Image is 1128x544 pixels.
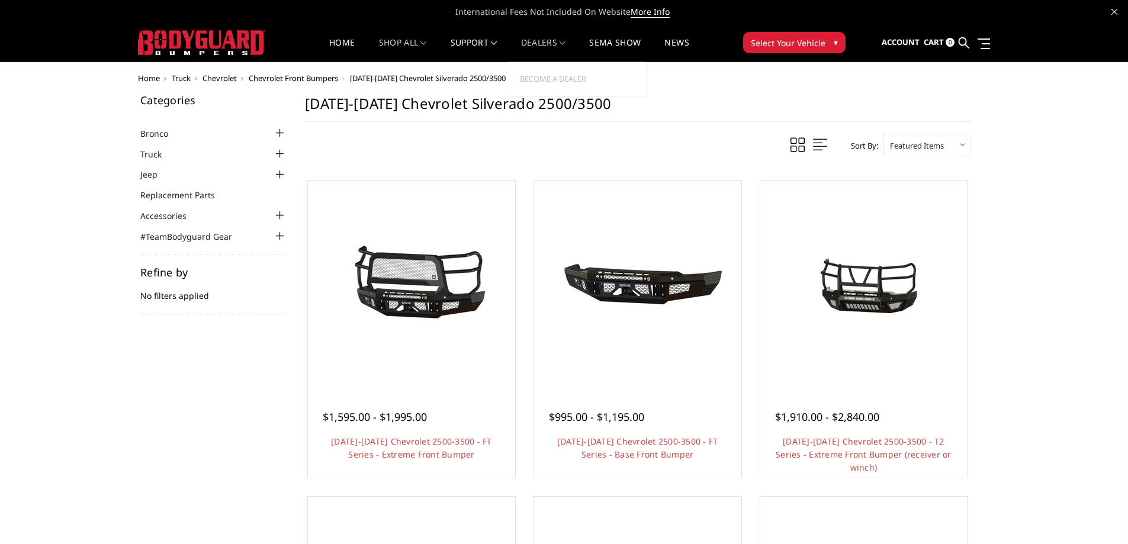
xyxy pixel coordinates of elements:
h1: [DATE]-[DATE] Chevrolet Silverado 2500/3500 [305,95,970,122]
img: BODYGUARD BUMPERS [138,30,265,55]
span: Account [882,37,920,47]
a: Account [882,27,920,59]
a: Bronco [140,127,183,140]
a: [DATE]-[DATE] Chevrolet 2500-3500 - T2 Series - Extreme Front Bumper (receiver or winch) [776,436,952,473]
a: Cart 0 [924,27,955,59]
span: Cart [924,37,944,47]
a: Accessories [140,210,201,222]
span: $995.00 - $1,195.00 [549,410,644,424]
a: 2024-2025 Chevrolet 2500-3500 - FT Series - Extreme Front Bumper 2024-2025 Chevrolet 2500-3500 - ... [311,184,512,385]
a: News [664,38,689,62]
a: Support [451,38,497,62]
h5: Categories [140,95,287,105]
span: [DATE]-[DATE] Chevrolet Silverado 2500/3500 [350,73,506,83]
a: Jeep [140,168,172,181]
a: SEMA Show [589,38,641,62]
span: 0 [946,38,955,47]
span: $1,595.00 - $1,995.00 [323,410,427,424]
div: No filters applied [140,267,287,314]
a: #TeamBodyguard Gear [140,230,247,243]
a: [DATE]-[DATE] Chevrolet 2500-3500 - FT Series - Extreme Front Bumper [331,436,492,460]
a: Chevrolet Front Bumpers [249,73,338,83]
a: More Info [631,6,670,18]
a: shop all [379,38,427,62]
a: 2024-2025 Chevrolet 2500-3500 - FT Series - Base Front Bumper 2024-2025 Chevrolet 2500-3500 - FT ... [537,184,738,385]
label: Sort By: [844,137,878,154]
a: [DATE]-[DATE] Chevrolet 2500-3500 - FT Series - Base Front Bumper [557,436,718,460]
h5: Refine by [140,267,287,278]
a: Home [138,73,160,83]
a: Replacement Parts [140,189,230,201]
a: Chevrolet [203,73,237,83]
a: Home [329,38,355,62]
a: 2024-2025 Chevrolet 2500-3500 - T2 Series - Extreme Front Bumper (receiver or winch) 2024-2025 Ch... [763,184,965,385]
a: Truck [140,148,176,160]
span: ▾ [834,36,838,49]
span: Select Your Vehicle [751,37,825,49]
a: Dealers [521,38,566,62]
a: Become a Dealer [514,67,641,90]
span: $1,910.00 - $2,840.00 [775,410,879,424]
button: Select Your Vehicle [743,32,846,53]
a: Truck [172,73,191,83]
